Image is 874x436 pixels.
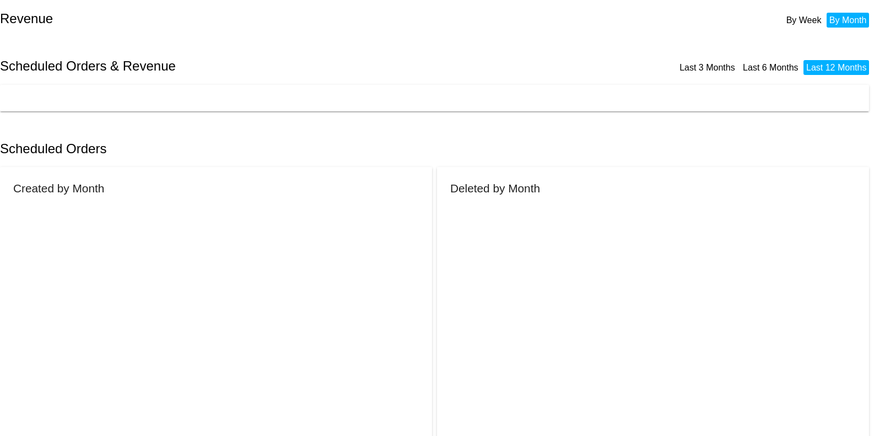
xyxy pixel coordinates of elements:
[450,182,540,195] h2: Deleted by Month
[743,63,799,72] a: Last 6 Months
[806,63,866,72] a: Last 12 Months
[679,63,735,72] a: Last 3 Months
[827,13,870,28] li: By Month
[13,182,104,195] h2: Created by Month
[784,13,824,28] li: By Week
